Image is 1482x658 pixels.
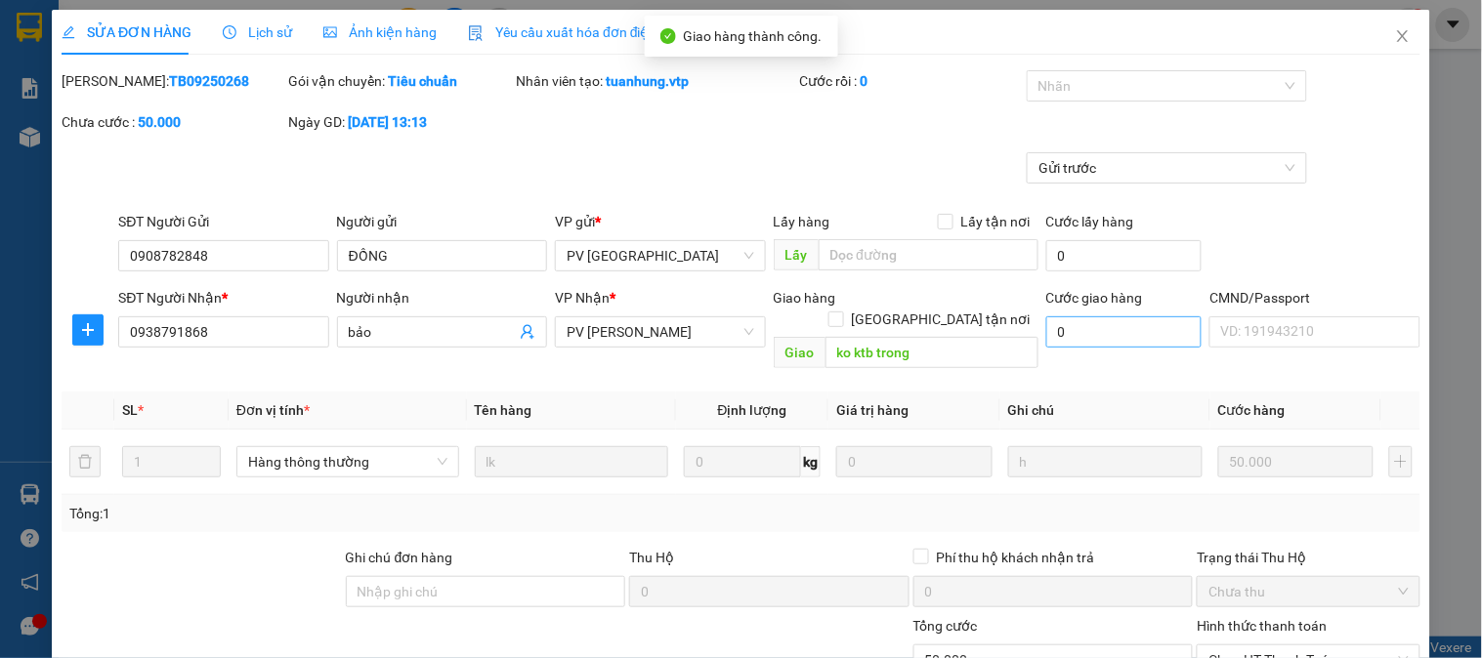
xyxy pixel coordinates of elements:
span: 07:19:16 [DATE] [186,88,275,103]
span: Cước hàng [1218,402,1286,418]
span: Lấy hàng [774,214,830,229]
span: Lịch sử [223,24,292,40]
div: Chưa cước : [62,111,284,133]
input: 0 [836,446,993,477]
input: Dọc đường [819,239,1038,270]
button: Close [1376,10,1430,64]
label: Cước giao hàng [1046,290,1143,306]
b: tuanhung.vtp [606,73,689,89]
span: Ảnh kiện hàng [323,24,437,40]
b: TB09250268 [169,73,249,89]
button: plus [1389,446,1413,477]
div: Người gửi [337,211,547,232]
input: Ghi Chú [1008,446,1203,477]
input: Cước giao hàng [1046,316,1203,348]
span: [GEOGRAPHIC_DATA] tận nơi [844,308,1038,330]
span: Hàng thông thường [248,447,447,476]
b: 0 [861,73,868,89]
img: logo [20,44,45,93]
button: plus [72,314,104,346]
span: Giao hàng [774,290,836,306]
span: Giao hàng thành công. [684,28,823,44]
th: Ghi chú [1000,391,1210,430]
span: Yêu cầu xuất hóa đơn điện tử [468,24,674,40]
span: GN09250344 [195,73,275,88]
span: plus [73,322,103,338]
b: [DATE] 13:13 [349,114,428,130]
span: PV Tân Bình [567,241,753,270]
b: 50.000 [138,114,181,130]
span: Nơi nhận: [149,136,181,164]
img: icon [468,25,484,41]
span: picture [323,25,337,39]
button: delete [69,446,101,477]
span: SỬA ĐƠN HÀNG [62,24,191,40]
span: Nơi gửi: [20,136,40,164]
span: Chưa thu [1208,577,1408,606]
div: CMND/Passport [1209,287,1419,308]
span: kg [801,446,821,477]
div: Ngày GD: [289,111,512,133]
div: Gói vận chuyển: [289,70,512,92]
input: Cước lấy hàng [1046,240,1203,271]
input: 0 [1218,446,1375,477]
strong: BIÊN NHẬN GỬI HÀNG HOÁ [67,117,227,132]
div: Người nhận [337,287,547,308]
span: Đơn vị tính [236,402,310,418]
span: PV Gia Nghĩa [567,317,753,347]
div: VP gửi [555,211,765,232]
input: VD: Bàn, Ghế [475,446,669,477]
div: Trạng thái Thu Hộ [1197,547,1419,568]
label: Cước lấy hàng [1046,214,1134,229]
span: SL [122,402,138,418]
input: Dọc đường [826,337,1038,368]
span: Lấy tận nơi [953,211,1038,232]
span: Gửi trước [1038,153,1295,183]
label: Hình thức thanh toán [1197,618,1327,634]
span: Giá trị hàng [836,402,909,418]
div: SĐT Người Gửi [118,211,328,232]
span: Giao [774,337,826,368]
span: close [1395,28,1411,44]
span: check-circle [660,28,676,44]
span: Định lượng [718,402,787,418]
span: Thu Hộ [629,550,674,565]
span: VP Nhận [555,290,610,306]
div: Nhân viên tạo: [516,70,796,92]
div: Tổng: 1 [69,503,573,524]
span: Phí thu hộ khách nhận trả [929,547,1103,568]
span: clock-circle [223,25,236,39]
strong: CÔNG TY TNHH [GEOGRAPHIC_DATA] 214 QL13 - P.26 - Q.BÌNH THẠNH - TP HCM 1900888606 [51,31,158,104]
b: Tiêu chuẩn [389,73,458,89]
span: user-add [520,324,535,340]
div: SĐT Người Nhận [118,287,328,308]
input: Ghi chú đơn hàng [346,576,626,607]
span: Tổng cước [913,618,978,634]
span: Lấy [774,239,819,270]
span: VP 214 [196,137,228,147]
span: PV [PERSON_NAME] [66,137,142,158]
span: edit [62,25,75,39]
label: Ghi chú đơn hàng [346,550,453,565]
span: Tên hàng [475,402,532,418]
div: Cước rồi : [800,70,1023,92]
div: [PERSON_NAME]: [62,70,284,92]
